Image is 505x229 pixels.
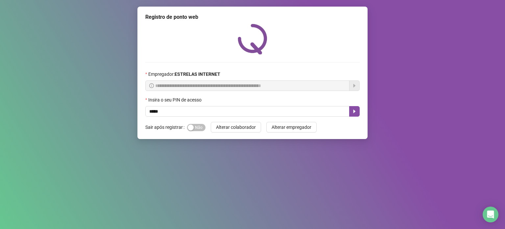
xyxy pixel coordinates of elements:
[175,72,220,77] strong: ESTRELAS INTERNET
[352,109,357,114] span: caret-right
[266,122,317,132] button: Alterar empregador
[148,71,220,78] span: Empregador :
[145,96,206,103] label: Insira o seu PIN de acesso
[145,122,187,132] label: Sair após registrar
[238,24,267,54] img: QRPoint
[216,124,256,131] span: Alterar colaborador
[272,124,311,131] span: Alterar empregador
[145,13,360,21] div: Registro de ponto web
[483,207,498,222] div: Open Intercom Messenger
[149,83,154,88] span: info-circle
[211,122,261,132] button: Alterar colaborador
